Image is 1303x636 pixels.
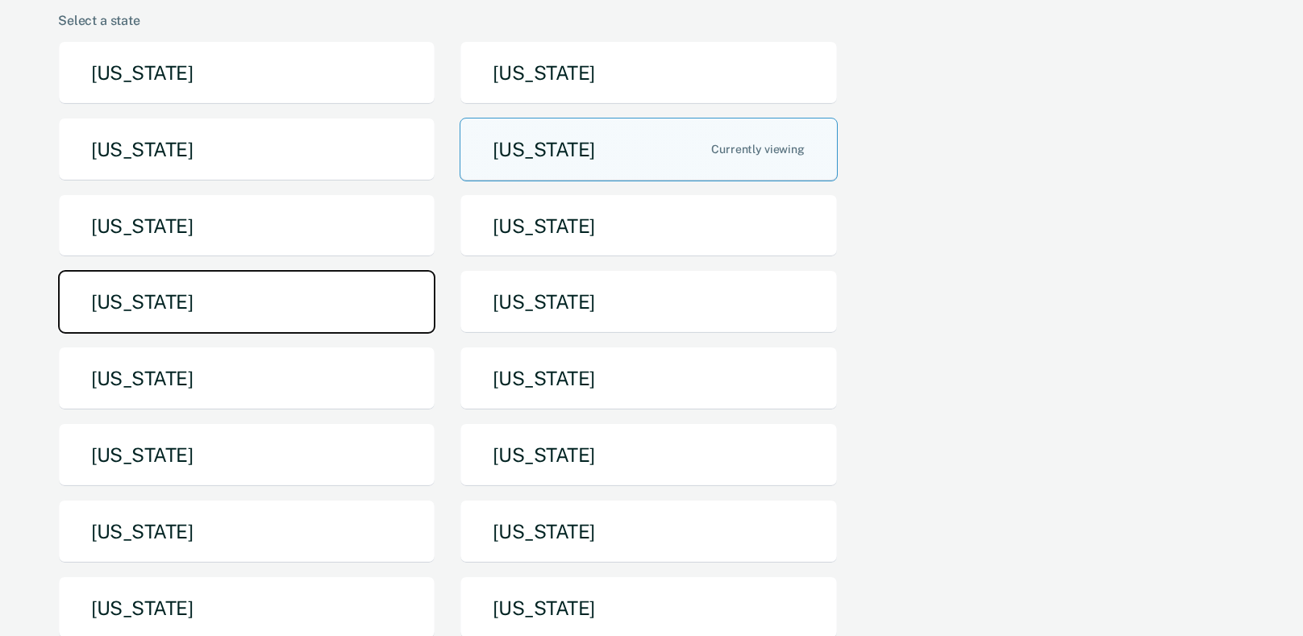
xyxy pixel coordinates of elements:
[58,41,435,105] button: [US_STATE]
[460,423,837,487] button: [US_STATE]
[460,118,837,181] button: [US_STATE]
[58,270,435,334] button: [US_STATE]
[460,347,837,410] button: [US_STATE]
[58,347,435,410] button: [US_STATE]
[460,194,837,258] button: [US_STATE]
[460,41,837,105] button: [US_STATE]
[58,194,435,258] button: [US_STATE]
[460,500,837,563] button: [US_STATE]
[58,423,435,487] button: [US_STATE]
[58,118,435,181] button: [US_STATE]
[58,13,1238,28] div: Select a state
[460,270,837,334] button: [US_STATE]
[58,500,435,563] button: [US_STATE]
